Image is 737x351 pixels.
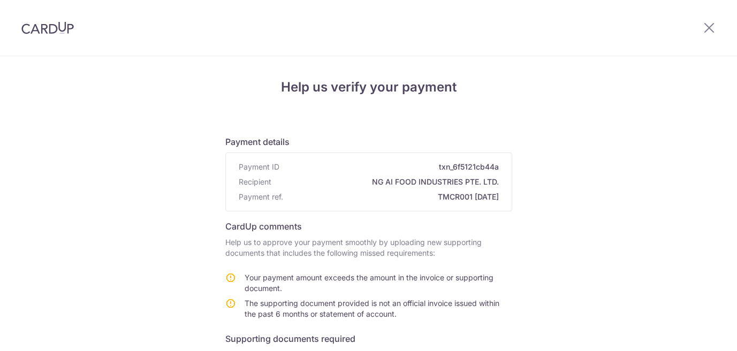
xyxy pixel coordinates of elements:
[225,135,512,148] h6: Payment details
[239,177,271,187] span: Recipient
[245,273,493,293] span: Your payment amount exceeds the amount in the invoice or supporting document.
[245,299,499,318] span: The supporting document provided is not an official invoice issued within the past 6 months or st...
[21,21,74,34] img: CardUp
[225,332,512,345] h6: Supporting documents required
[239,162,279,172] span: Payment ID
[225,220,512,233] h6: CardUp comments
[225,78,512,97] h4: Help us verify your payment
[287,192,499,202] span: TMCR001 [DATE]
[284,162,499,172] span: txn_6f5121cb44a
[225,237,512,258] p: Help us to approve your payment smoothly by uploading new supporting documents that includes the ...
[239,192,283,202] span: Payment ref.
[276,177,499,187] span: NG AI FOOD INDUSTRIES PTE. LTD.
